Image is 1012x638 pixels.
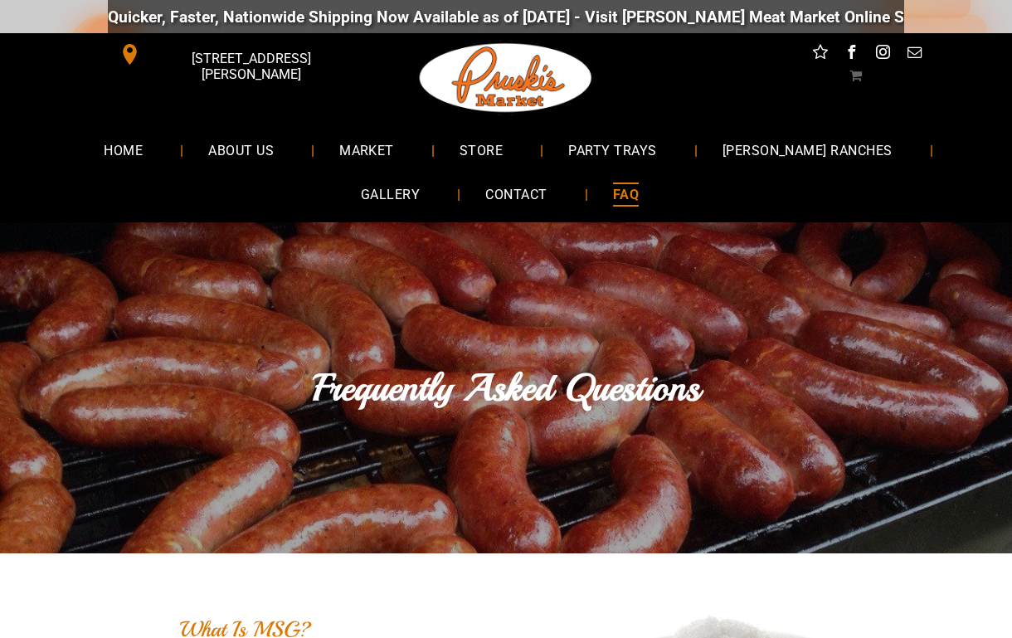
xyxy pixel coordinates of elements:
a: email [904,41,926,67]
a: [PERSON_NAME] RANCHES [698,128,917,172]
a: MARKET [314,128,419,172]
a: GALLERY [336,173,445,217]
a: CONTACT [460,173,572,217]
a: instagram [873,41,894,67]
a: Social network [810,41,831,67]
a: ABOUT US [183,128,299,172]
a: STORE [435,128,528,172]
a: PARTY TRAYS [543,128,681,172]
img: Pruski-s+Market+HQ+Logo2-1920w.png [416,33,596,123]
font: Frequently Asked Questions [313,364,700,412]
span: [STREET_ADDRESS][PERSON_NAME] [144,42,358,90]
a: [STREET_ADDRESS][PERSON_NAME] [108,41,362,67]
a: HOME [79,128,168,172]
a: facebook [841,41,863,67]
a: FAQ [588,173,664,217]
